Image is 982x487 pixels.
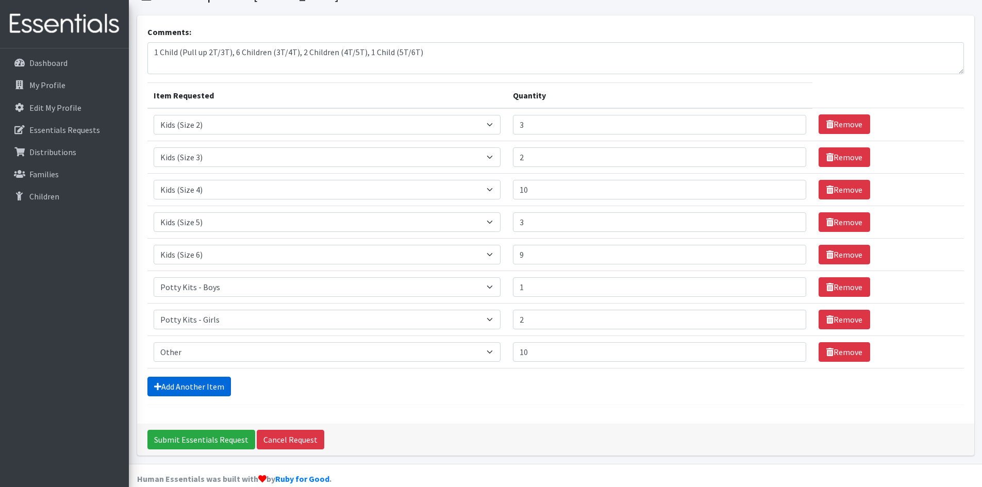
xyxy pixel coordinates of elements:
[4,120,125,140] a: Essentials Requests
[819,342,870,362] a: Remove
[29,147,76,157] p: Distributions
[819,212,870,232] a: Remove
[4,142,125,162] a: Distributions
[4,186,125,207] a: Children
[819,147,870,167] a: Remove
[819,277,870,297] a: Remove
[29,169,59,179] p: Families
[4,75,125,95] a: My Profile
[29,125,100,135] p: Essentials Requests
[507,82,812,108] th: Quantity
[819,114,870,134] a: Remove
[4,53,125,73] a: Dashboard
[147,82,507,108] th: Item Requested
[147,430,255,449] input: Submit Essentials Request
[819,310,870,329] a: Remove
[4,97,125,118] a: Edit My Profile
[29,103,81,113] p: Edit My Profile
[275,474,329,484] a: Ruby for Good
[147,377,231,396] a: Add Another Item
[257,430,324,449] a: Cancel Request
[29,191,59,201] p: Children
[137,474,331,484] strong: Human Essentials was built with by .
[4,164,125,184] a: Families
[29,58,68,68] p: Dashboard
[4,7,125,41] img: HumanEssentials
[147,26,191,38] label: Comments:
[29,80,65,90] p: My Profile
[819,180,870,199] a: Remove
[819,245,870,264] a: Remove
